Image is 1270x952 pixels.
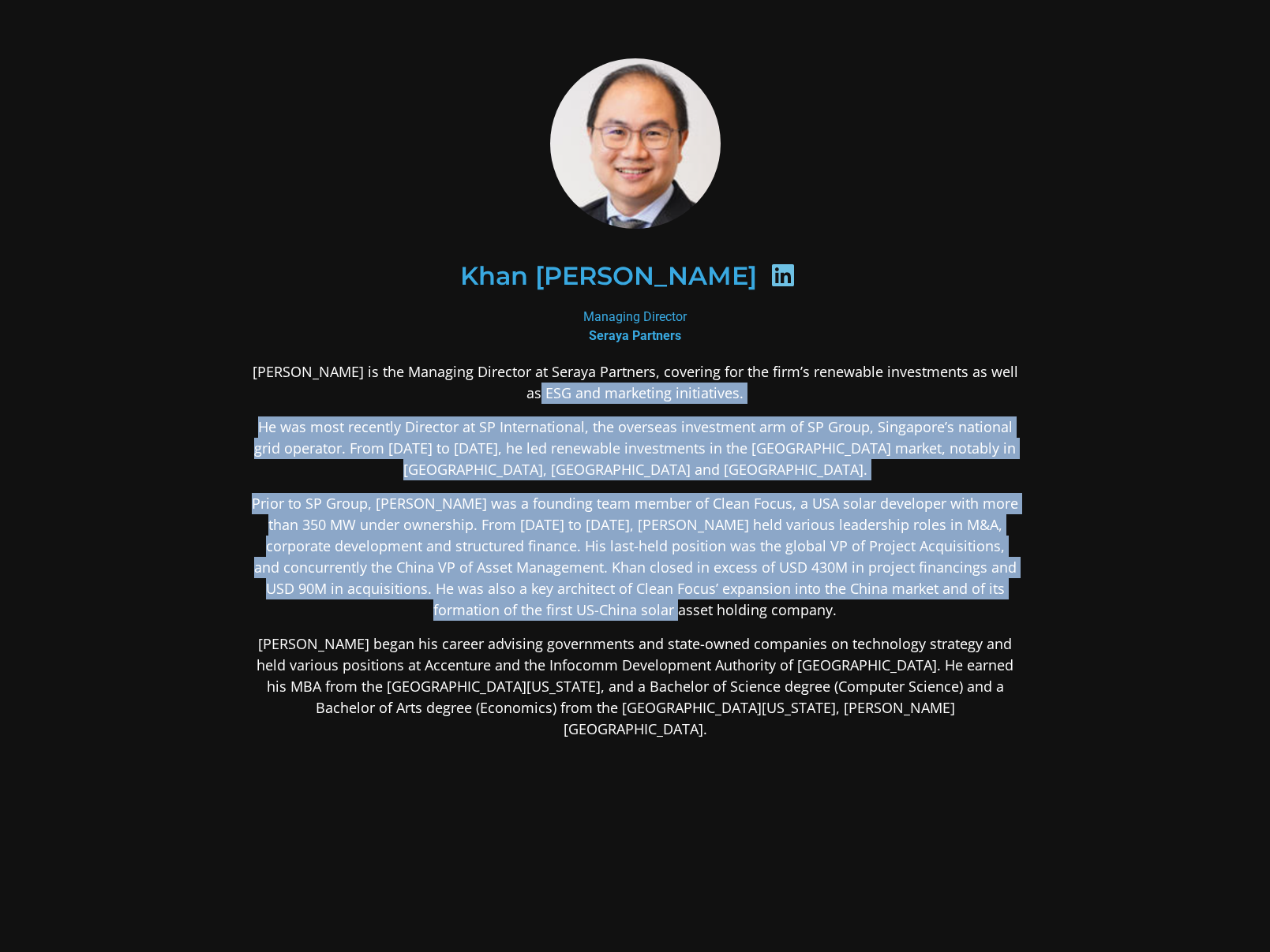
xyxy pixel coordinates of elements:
[252,308,1019,345] div: Managing Director
[252,416,1019,480] p: He was most recently Director at SP International, the overseas investment arm of SP Group, Singa...
[252,493,1019,621] p: Prior to SP Group, [PERSON_NAME] was a founding team member of Clean Focus, a USA solar developer...
[252,361,1019,404] p: [PERSON_NAME] is the Managing Director at Seraya Partners, covering for the firm’s renewable inve...
[589,328,681,343] b: Seraya Partners
[252,633,1019,740] p: [PERSON_NAME] began his career advising governments and state-owned companies on technology strat...
[460,263,757,289] h2: Khan [PERSON_NAME]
